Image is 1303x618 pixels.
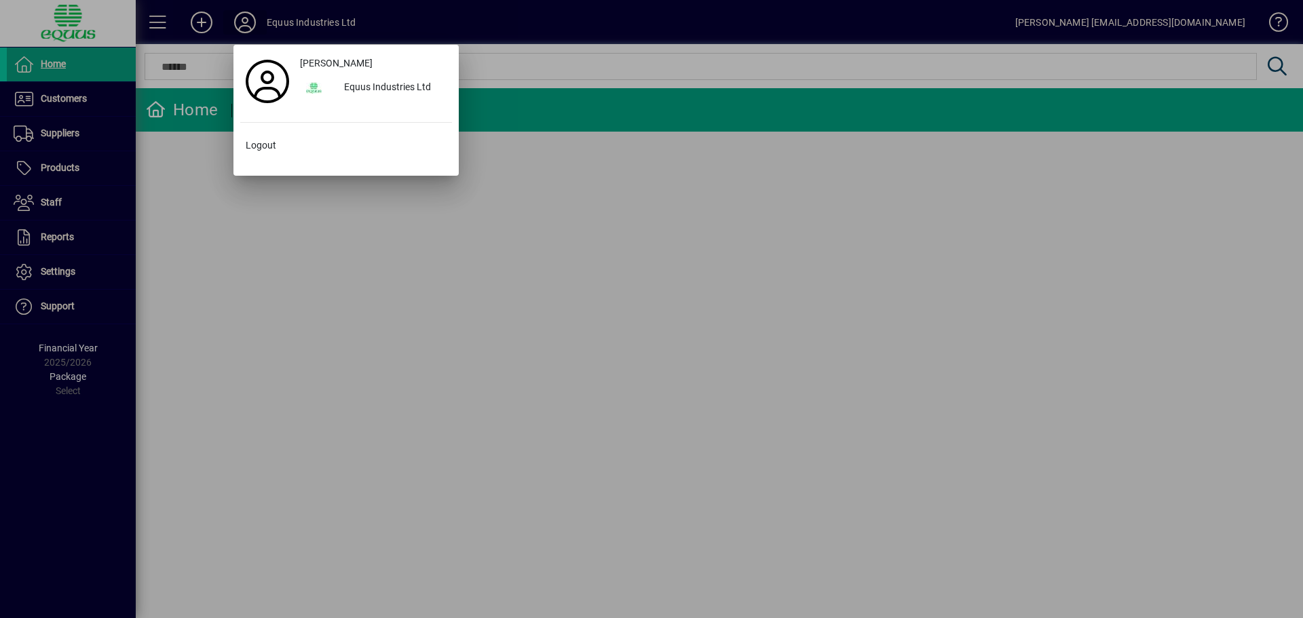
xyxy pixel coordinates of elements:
[295,76,452,100] button: Equus Industries Ltd
[246,138,276,153] span: Logout
[300,56,373,71] span: [PERSON_NAME]
[295,52,452,76] a: [PERSON_NAME]
[240,69,295,94] a: Profile
[333,76,452,100] div: Equus Industries Ltd
[240,134,452,158] button: Logout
